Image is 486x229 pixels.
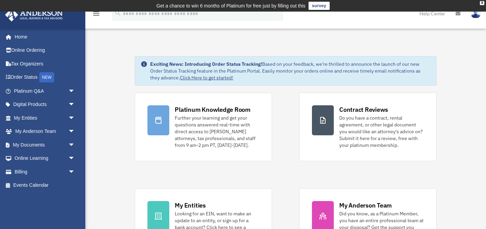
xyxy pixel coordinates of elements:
a: menu [92,12,100,18]
div: My Entities [175,201,205,210]
div: Contract Reviews [339,105,388,114]
a: Tax Organizers [5,57,85,71]
div: Platinum Knowledge Room [175,105,251,114]
div: close [480,1,484,5]
a: Events Calendar [5,179,85,192]
div: Get a chance to win 6 months of Platinum for free just by filling out this [156,2,305,10]
a: My Entitiesarrow_drop_down [5,111,85,125]
span: arrow_drop_down [68,165,82,179]
div: NEW [39,72,54,82]
strong: Exciting News: Introducing Order Status Tracking! [150,61,262,67]
span: arrow_drop_down [68,138,82,152]
a: Digital Productsarrow_drop_down [5,98,85,111]
a: survey [309,2,330,10]
img: User Pic [471,9,481,18]
span: arrow_drop_down [68,125,82,139]
a: Click Here to get started! [180,75,233,81]
img: Anderson Advisors Platinum Portal [3,8,65,21]
a: Contract Reviews Do you have a contract, rental agreement, or other legal document you would like... [299,93,437,161]
div: Based on your feedback, we're thrilled to announce the launch of our new Order Status Tracking fe... [150,61,430,81]
span: arrow_drop_down [68,152,82,166]
a: Order StatusNEW [5,71,85,85]
a: Billingarrow_drop_down [5,165,85,179]
span: arrow_drop_down [68,84,82,98]
a: Online Learningarrow_drop_down [5,152,85,165]
a: Platinum Knowledge Room Further your learning and get your questions answered real-time with dire... [135,93,272,161]
span: arrow_drop_down [68,111,82,125]
a: Platinum Q&Aarrow_drop_down [5,84,85,98]
div: My Anderson Team [339,201,392,210]
a: Online Ordering [5,44,85,57]
div: Further your learning and get your questions answered real-time with direct access to [PERSON_NAM... [175,114,259,149]
div: Do you have a contract, rental agreement, or other legal document you would like an attorney's ad... [339,114,424,149]
i: menu [92,10,100,18]
span: arrow_drop_down [68,98,82,112]
a: My Anderson Teamarrow_drop_down [5,125,85,138]
a: Home [5,30,82,44]
a: My Documentsarrow_drop_down [5,138,85,152]
i: search [114,9,121,17]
